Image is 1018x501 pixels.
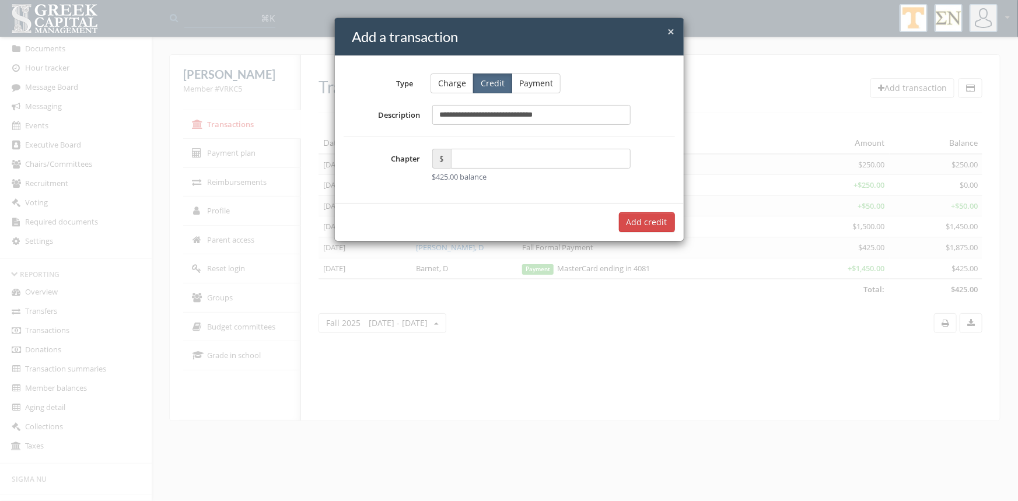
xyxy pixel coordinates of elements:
span: × [668,23,675,40]
h4: Add a transaction [352,27,675,47]
button: Payment [512,73,561,93]
label: Chapter [344,149,426,183]
button: Charge [431,73,474,93]
label: Type [335,74,422,89]
button: Credit [473,73,512,93]
label: Description [344,105,426,125]
div: $425.00 balance [432,171,631,183]
span: $ [432,149,451,169]
button: Add credit [619,212,675,232]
